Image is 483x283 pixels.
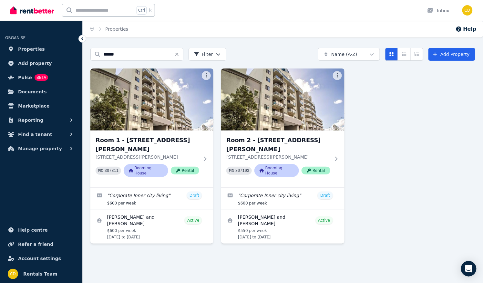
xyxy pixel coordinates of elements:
[221,188,344,210] a: Edit listing: Corporate Inner city living
[106,26,128,32] a: Properties
[194,51,213,58] span: Filter
[35,74,48,81] span: BETA
[221,210,344,244] a: View details for MILLIE KOBUTA and DANIEL MARKS
[5,43,77,56] a: Properties
[18,255,61,262] span: Account settings
[18,45,45,53] span: Properties
[410,48,423,61] button: Expanded list view
[385,48,398,61] button: Card view
[221,68,344,131] img: Room 2 - Unit 25/7-9 Bennett Street, Perth
[226,136,330,154] h3: Room 2 - [STREET_ADDRESS][PERSON_NAME]
[189,48,226,61] button: Filter
[18,74,32,81] span: Pulse
[318,48,380,61] button: Name (A-Z)
[18,59,52,67] span: Add property
[96,154,199,160] p: [STREET_ADDRESS][PERSON_NAME]
[462,5,473,16] img: Rentals Team
[96,136,199,154] h3: Room 1 - [STREET_ADDRESS][PERSON_NAME]
[105,169,118,173] code: 307311
[18,88,47,96] span: Documents
[461,261,477,277] div: Open Intercom Messenger
[8,269,18,279] img: Rentals Team
[385,48,423,61] div: View options
[5,100,77,112] a: Marketplace
[90,188,213,210] a: Edit listing: Corporate Inner city living
[229,169,234,173] small: PID
[427,7,449,14] div: Inbox
[202,71,211,80] button: More options
[5,36,26,40] span: ORGANISE
[90,68,213,131] img: Room 1 - Unit 25/7-9 Bennett Street, East Perth
[18,102,49,110] span: Marketplace
[98,169,103,173] small: PID
[5,114,77,127] button: Reporting
[398,48,411,61] button: Compact list view
[23,270,57,278] span: Rentals Team
[18,226,48,234] span: Help centre
[149,8,151,13] span: k
[5,142,77,155] button: Manage property
[18,240,53,248] span: Refer a friend
[5,85,77,98] a: Documents
[428,48,475,61] a: Add Property
[174,48,183,61] button: Clear search
[5,252,77,265] a: Account settings
[5,128,77,141] button: Find a tenant
[333,71,342,80] button: More options
[137,6,147,15] span: Ctrl
[10,5,54,15] img: RentBetter
[221,68,344,187] a: Room 2 - Unit 25/7-9 Bennett Street, PerthRoom 2 - [STREET_ADDRESS][PERSON_NAME][STREET_ADDRESS][...
[90,68,213,187] a: Room 1 - Unit 25/7-9 Bennett Street, East PerthRoom 1 - [STREET_ADDRESS][PERSON_NAME][STREET_ADDR...
[124,164,168,177] span: Rooming House
[235,169,249,173] code: 307103
[226,154,330,160] p: [STREET_ADDRESS][PERSON_NAME]
[302,167,330,174] span: Rental
[331,51,357,58] span: Name (A-Z)
[5,224,77,236] a: Help centre
[171,167,199,174] span: Rental
[90,210,213,244] a: View details for INDYA DELCY and FRANCESCO TORCHIO
[5,71,77,84] a: PulseBETA
[18,145,62,152] span: Manage property
[83,21,136,37] nav: Breadcrumb
[18,131,52,138] span: Find a tenant
[254,164,299,177] span: Rooming House
[5,57,77,70] a: Add property
[456,25,477,33] button: Help
[18,116,43,124] span: Reporting
[5,238,77,251] a: Refer a friend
